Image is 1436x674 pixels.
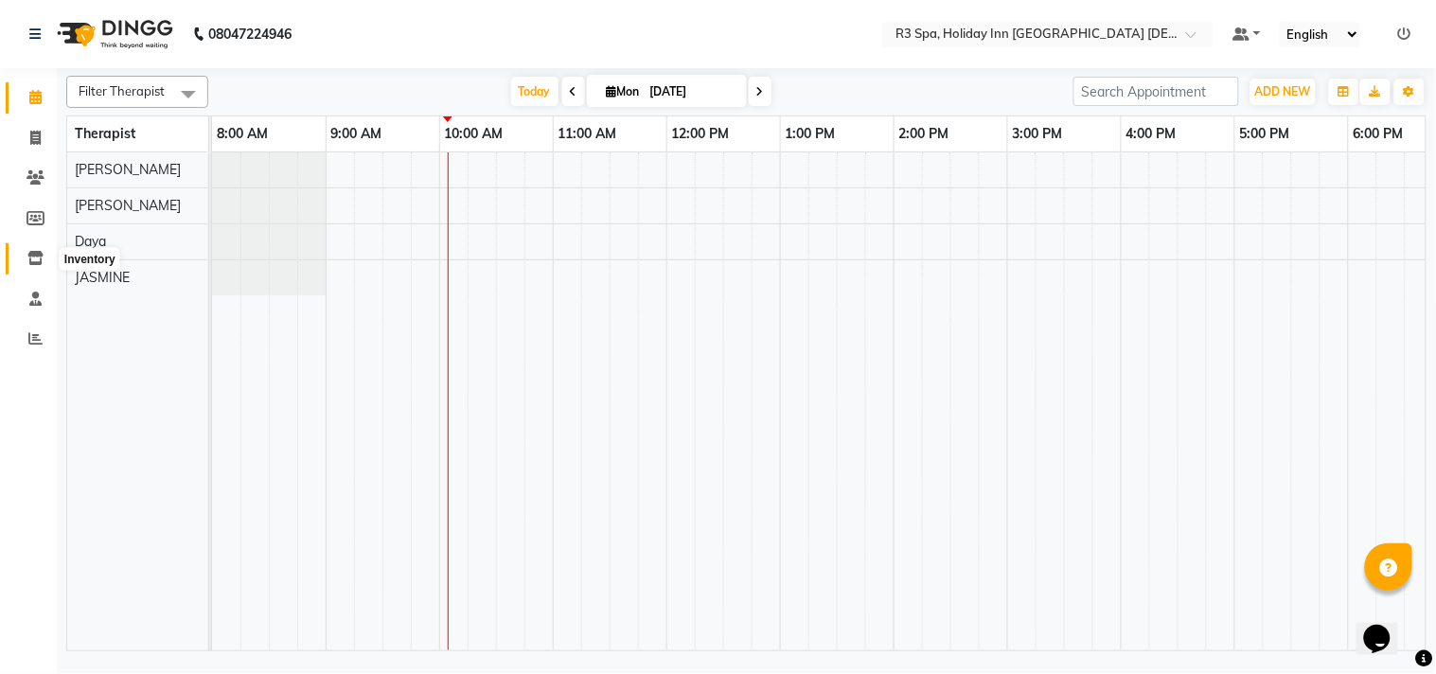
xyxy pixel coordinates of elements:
[1235,120,1295,148] a: 5:00 PM
[440,120,508,148] a: 10:00 AM
[1255,84,1311,98] span: ADD NEW
[1073,77,1239,106] input: Search Appointment
[781,120,841,148] a: 1:00 PM
[1250,79,1316,105] button: ADD NEW
[75,269,130,286] span: JASMINE
[554,120,622,148] a: 11:00 AM
[75,161,181,178] span: [PERSON_NAME]
[1349,120,1409,148] a: 6:00 PM
[1356,598,1417,655] iframe: chat widget
[75,125,135,142] span: Therapist
[327,120,387,148] a: 9:00 AM
[602,84,645,98] span: Mon
[1122,120,1181,148] a: 4:00 PM
[48,8,178,61] img: logo
[208,8,292,61] b: 08047224946
[60,248,120,271] div: Inventory
[645,78,739,106] input: 2025-09-01
[79,83,165,98] span: Filter Therapist
[667,120,735,148] a: 12:00 PM
[212,120,273,148] a: 8:00 AM
[1008,120,1068,148] a: 3:00 PM
[75,233,106,250] span: Daya
[895,120,954,148] a: 2:00 PM
[511,77,558,106] span: Today
[75,197,181,214] span: [PERSON_NAME]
